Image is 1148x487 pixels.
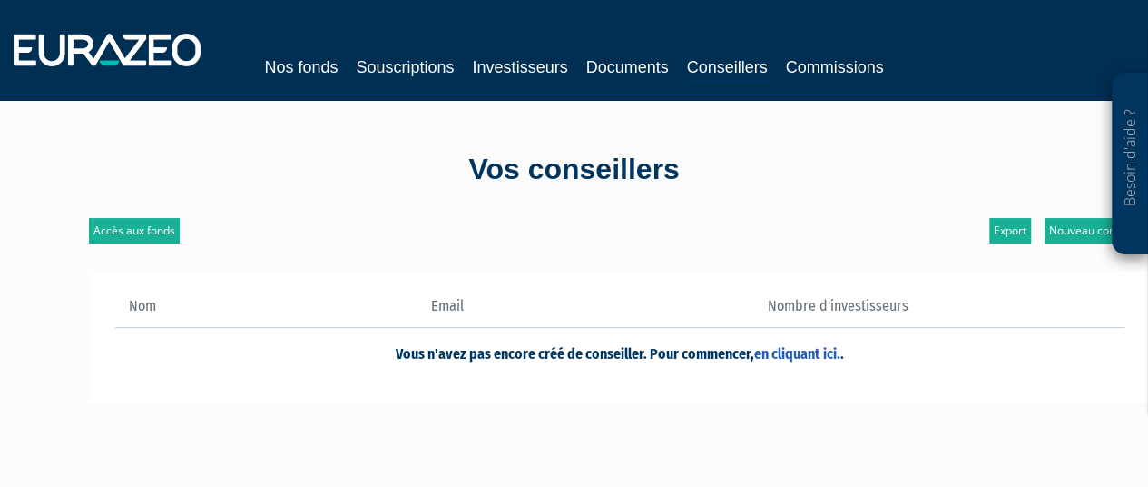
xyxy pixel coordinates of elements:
th: Nombre d'investisseurs [619,296,922,327]
img: 1732889491-logotype_eurazeo_blanc_rvb.png [14,34,201,66]
a: Investisseurs [472,55,567,80]
th: Nom [115,296,418,327]
a: Nos fonds [264,55,338,80]
p: Besoin d'aide ? [1120,83,1141,246]
a: Souscriptions [356,55,454,80]
a: Documents [586,55,669,80]
div: Vos conseillers [57,149,1092,191]
th: Email [417,296,619,327]
a: Export [989,218,1031,243]
a: Commissions [786,55,884,80]
a: Accès aux fonds [89,218,180,243]
a: en cliquant ici. [754,345,840,363]
a: Conseillers [687,55,768,83]
td: Vous n'avez pas encore créé de conseiller. Pour commencer, . [115,327,1124,377]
